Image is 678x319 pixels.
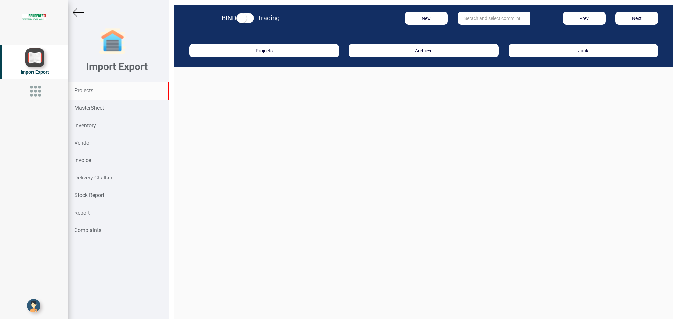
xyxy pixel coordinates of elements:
button: Projects [189,44,339,57]
img: garage-closed.png [99,28,126,55]
strong: Report [74,210,90,216]
strong: Trading [257,14,280,22]
strong: Projects [74,87,93,94]
button: Next [615,12,658,25]
button: New [405,12,448,25]
strong: Stock Report [74,192,104,198]
input: Serach and select comm_nr [458,12,530,25]
button: Archieve [349,44,498,57]
strong: Inventory [74,122,96,129]
button: Prev [563,12,606,25]
strong: Complaints [74,227,101,233]
strong: MasterSheet [74,105,104,111]
button: Junk [509,44,658,57]
strong: Delivery Challan [74,175,112,181]
strong: BIND [222,14,236,22]
span: Import Export [21,69,49,75]
strong: Invoice [74,157,91,163]
strong: Vendor [74,140,91,146]
b: Import Export [86,61,148,72]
